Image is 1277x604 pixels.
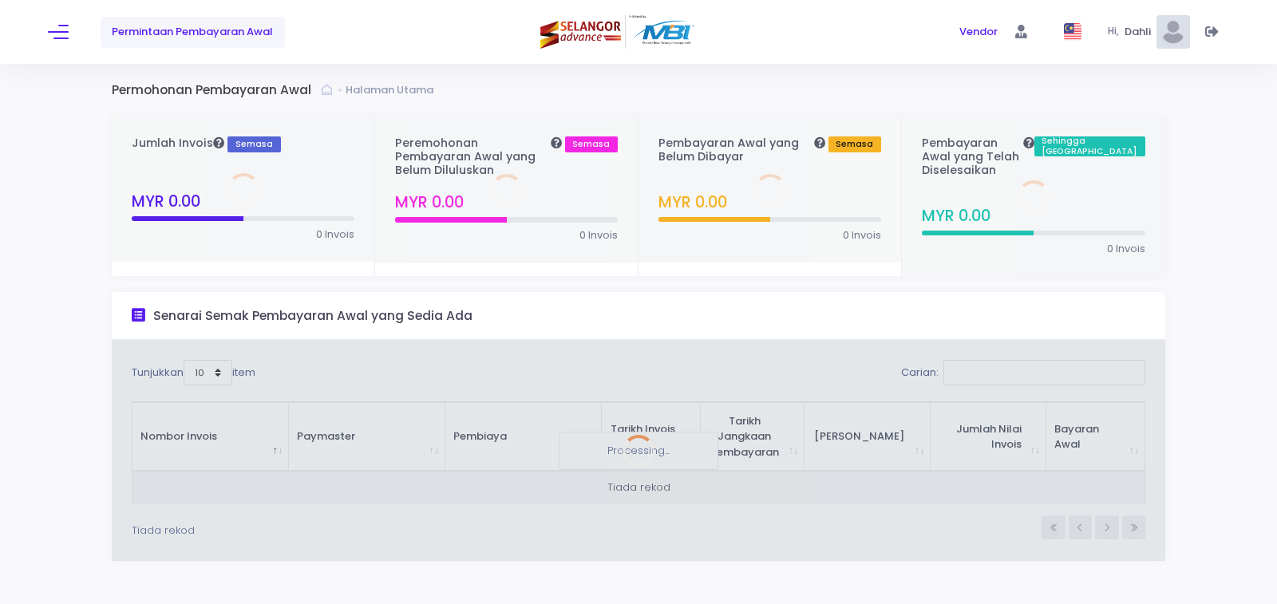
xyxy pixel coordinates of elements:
span: Vendor [959,24,998,40]
span: Dahli [1125,24,1156,40]
h3: Senarai Semak Pembayaran Awal yang Sedia Ada [153,309,472,324]
a: Halaman Utama [346,82,437,98]
a: Permintaan Pembayaran Awal [101,17,285,48]
span: Permintaan Pembayaran Awal [112,24,273,40]
span: Hi, [1108,25,1125,39]
img: Pic [1156,15,1190,49]
h3: Permohonan Pembayaran Awal [112,83,322,98]
img: Logo [540,15,698,48]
